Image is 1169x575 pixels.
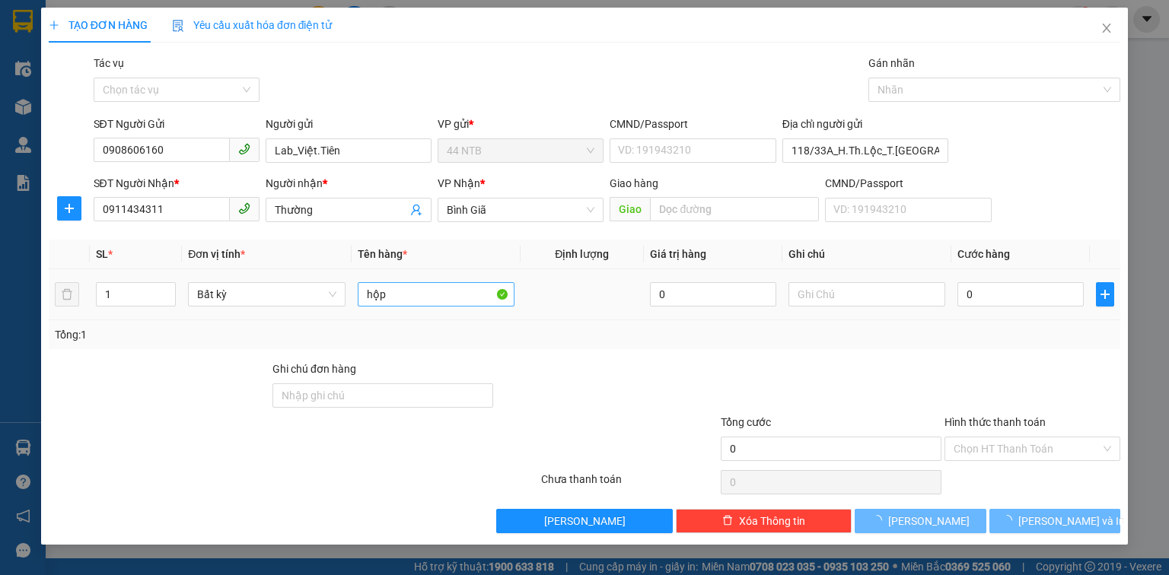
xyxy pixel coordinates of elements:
span: Đơn vị tính [188,248,245,260]
button: Close [1085,8,1128,50]
span: phone [238,143,250,155]
button: plus [57,196,81,221]
span: Yêu cầu xuất hóa đơn điện tử [172,19,333,31]
label: Gán nhãn [868,57,915,69]
div: VP gửi [438,116,604,132]
span: Tổng cước [721,416,771,428]
span: Tên hàng [358,248,407,260]
button: [PERSON_NAME] [855,509,986,533]
span: Bình Giã [447,199,594,221]
input: VD: Bàn, Ghế [358,282,514,307]
div: Địa chỉ người gửi [782,116,948,132]
span: delete [722,515,733,527]
span: TẠO ĐƠN HÀNG [49,19,148,31]
div: CMND/Passport [610,116,776,132]
span: Giá trị hàng [650,248,706,260]
span: 44 NTB [447,139,594,162]
span: loading [1002,515,1018,526]
span: plus [58,202,81,214]
span: phone [238,202,250,214]
span: Bất kỳ [197,283,336,306]
span: Giao [610,197,650,221]
span: Định lượng [555,248,609,260]
span: plus [49,20,59,30]
input: Ghi Chú [788,282,945,307]
div: Chưa thanh toán [540,471,718,497]
img: icon [172,20,184,32]
span: Cước hàng [957,248,1010,260]
button: delete [55,282,79,307]
span: VP Nhận [438,177,480,189]
span: Giao hàng [610,177,658,189]
button: plus [1096,282,1114,307]
span: plus [1097,288,1113,300]
span: [PERSON_NAME] [888,513,970,529]
div: CMND/Passport [825,175,991,192]
span: SL [96,248,108,260]
span: loading [871,515,888,526]
div: SĐT Người Gửi [94,116,260,132]
th: Ghi chú [782,240,951,269]
div: SĐT Người Nhận [94,175,260,192]
div: Tổng: 1 [55,326,452,343]
span: [PERSON_NAME] và In [1018,513,1125,529]
span: [PERSON_NAME] [544,513,626,529]
input: Ghi chú đơn hàng [272,383,493,408]
input: Địa chỉ của người gửi [782,138,948,163]
span: Xóa Thông tin [739,513,805,529]
label: Tác vụ [94,57,124,69]
span: user-add [410,204,422,216]
span: close [1101,22,1113,34]
div: Người nhận [266,175,432,192]
input: Dọc đường [650,197,819,221]
label: Ghi chú đơn hàng [272,363,356,375]
button: [PERSON_NAME] [496,509,672,533]
label: Hình thức thanh toán [944,416,1046,428]
div: Người gửi [266,116,432,132]
button: deleteXóa Thông tin [676,509,852,533]
button: [PERSON_NAME] và In [989,509,1121,533]
input: 0 [650,282,776,307]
